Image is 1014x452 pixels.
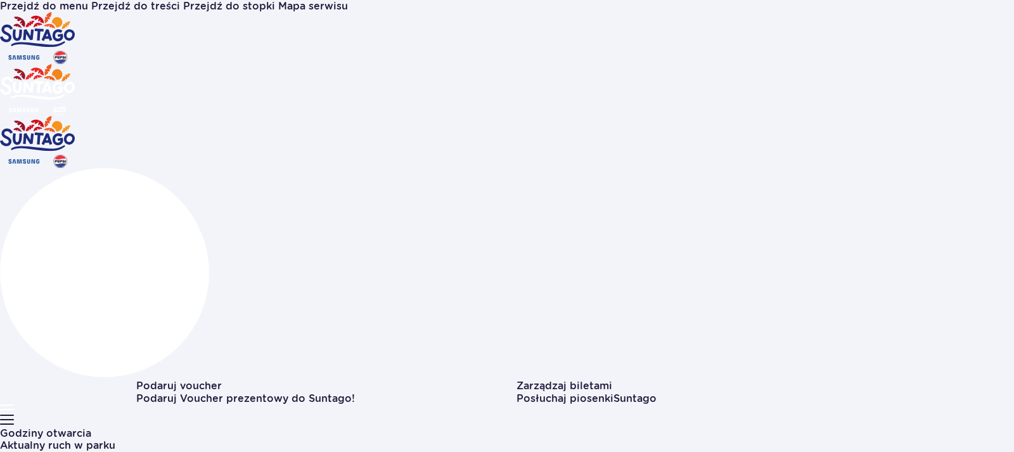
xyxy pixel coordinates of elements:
[136,392,355,404] a: Podaruj Voucher prezentowy do Suntago!
[517,392,657,404] span: Posłuchaj piosenki
[136,380,222,392] a: Podaruj voucher
[613,392,657,404] span: Suntago
[517,380,612,392] a: Zarządzaj biletami
[517,393,657,404] button: Posłuchaj piosenkiSuntago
